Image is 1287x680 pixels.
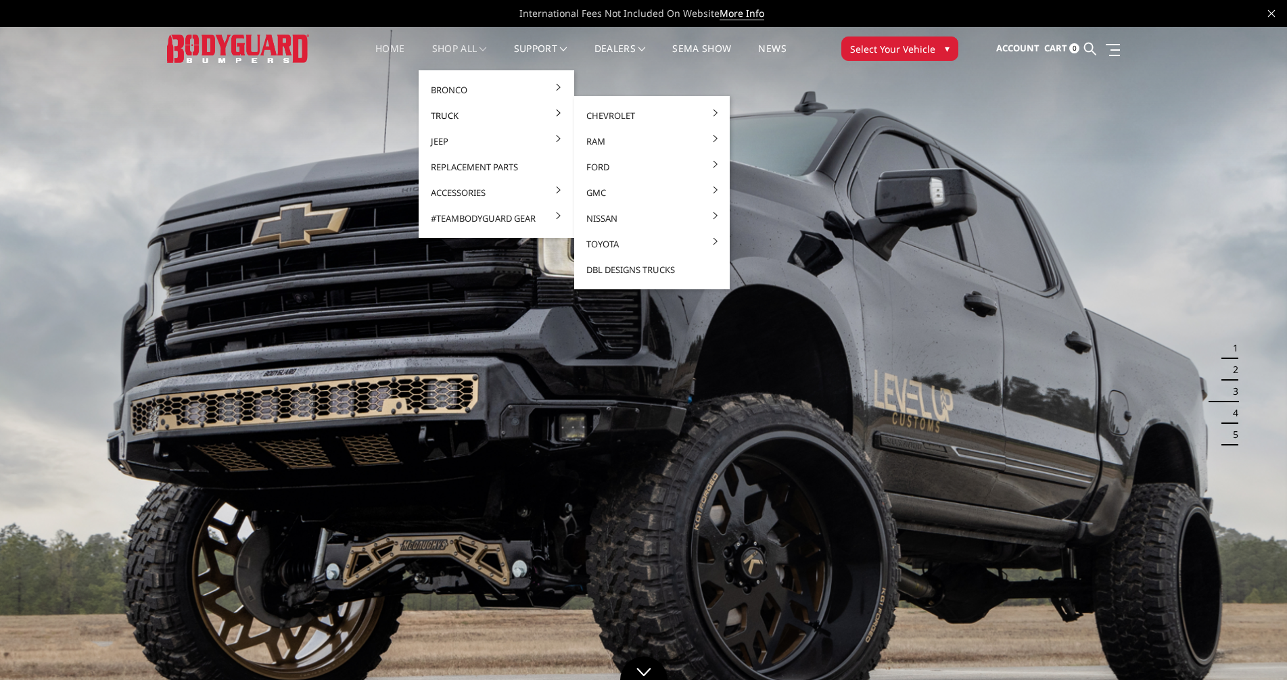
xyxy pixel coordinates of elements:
[580,103,724,128] a: Chevrolet
[580,180,724,205] a: GMC
[424,180,569,205] a: Accessories
[841,37,958,61] button: Select Your Vehicle
[850,42,935,56] span: Select Your Vehicle
[1225,381,1238,402] button: 3 of 5
[424,128,569,154] a: Jeep
[996,30,1039,67] a: Account
[1225,359,1238,381] button: 2 of 5
[1225,424,1238,445] button: 5 of 5
[945,41,950,55] span: ▾
[580,128,724,154] a: Ram
[720,7,764,20] a: More Info
[672,44,731,70] a: SEMA Show
[580,257,724,283] a: DBL Designs Trucks
[580,154,724,180] a: Ford
[1225,337,1238,359] button: 1 of 5
[758,44,786,70] a: News
[424,205,569,231] a: #TeamBodyguard Gear
[1225,402,1238,424] button: 4 of 5
[1044,42,1067,54] span: Cart
[1069,43,1079,53] span: 0
[424,77,569,103] a: Bronco
[424,154,569,180] a: Replacement Parts
[375,44,404,70] a: Home
[1044,30,1079,67] a: Cart 0
[432,44,487,70] a: shop all
[580,205,724,231] a: Nissan
[424,103,569,128] a: Truck
[580,231,724,257] a: Toyota
[620,656,668,680] a: Click to Down
[594,44,646,70] a: Dealers
[996,42,1039,54] span: Account
[514,44,567,70] a: Support
[167,34,309,62] img: BODYGUARD BUMPERS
